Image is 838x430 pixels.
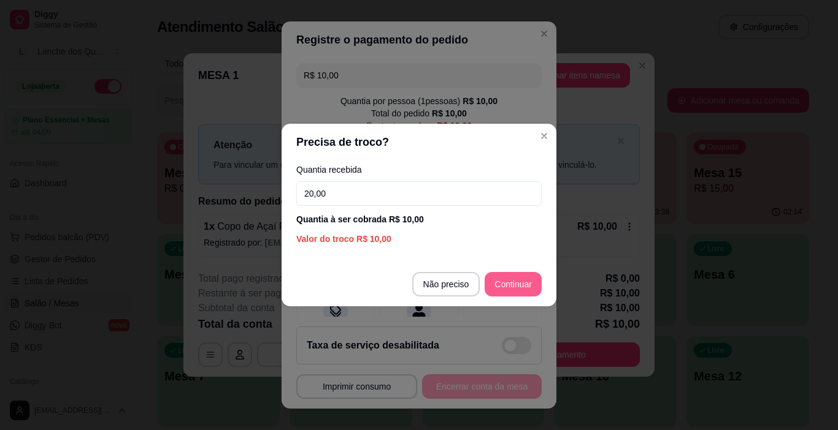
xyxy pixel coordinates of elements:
button: Não preciso [412,272,480,296]
label: Quantia recebida [296,165,542,174]
div: Quantia à ser cobrada R$ 10,00 [296,213,542,225]
button: Continuar [485,272,542,296]
header: Precisa de troco? [282,124,556,160]
button: Close [534,126,554,146]
div: Valor do troco R$ 10,00 [296,233,542,245]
